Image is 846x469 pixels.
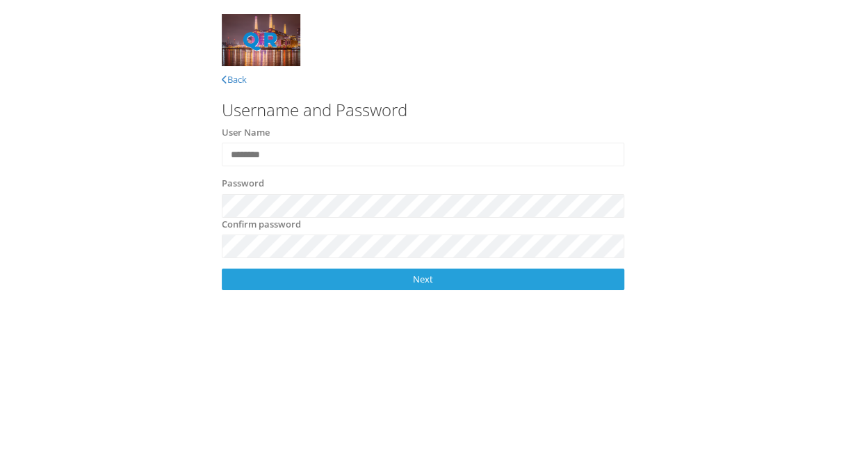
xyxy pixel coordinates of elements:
[222,14,300,66] img: QRFILETT.png
[222,177,264,191] label: Password
[222,73,247,86] a: Back
[222,218,301,232] label: Confirm password
[222,126,270,140] label: User Name
[222,269,624,290] a: Next
[222,101,624,119] h3: Username and Password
